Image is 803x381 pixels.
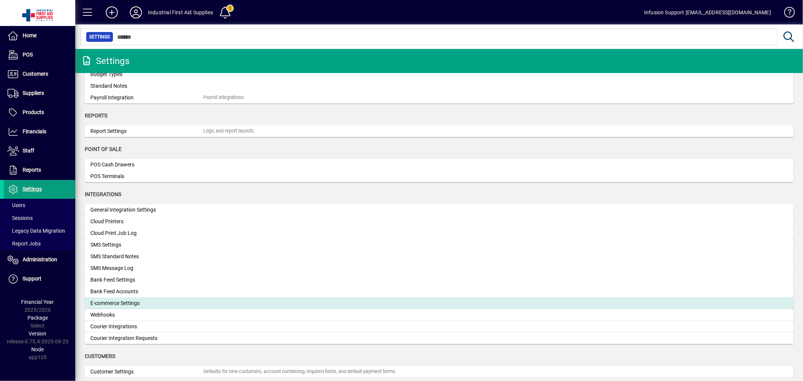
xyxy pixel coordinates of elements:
span: Users [8,202,25,208]
div: Cloud Printers [90,218,203,226]
a: Users [4,199,75,212]
div: Payroll Integration [90,94,203,102]
a: Legacy Data Migration [4,224,75,237]
div: Bank Feed Accounts [90,288,203,296]
a: Cloud Print Job Log [85,227,794,239]
a: Knowledge Base [779,2,794,26]
a: Suppliers [4,84,75,103]
span: Customers [23,71,48,77]
a: POS Cash Drawers [85,159,794,171]
button: Add [100,6,124,19]
a: Support [4,270,75,288]
div: Webhooks [90,311,203,319]
span: Legacy Data Migration [8,228,65,234]
div: Industrial First Aid Supplies [148,6,213,18]
div: Budget Types [90,70,203,78]
div: Defaults for new customers, account numbering, required fields, and default payment terms. [203,368,396,375]
button: Profile [124,6,148,19]
a: Payroll IntegrationPayroll Integrations [85,92,794,104]
div: General Integration Settings [90,206,203,214]
div: Cloud Print Job Log [90,229,203,237]
a: POS [4,46,75,64]
span: Home [23,32,37,38]
a: Customers [4,65,75,84]
div: Payroll Integrations [203,94,244,101]
div: SMS Standard Notes [90,253,203,261]
div: Courier Integration Requests [90,334,203,342]
a: SMS Standard Notes [85,251,794,262]
a: Customer SettingsDefaults for new customers, account numbering, required fields, and default paym... [85,366,794,378]
div: Standard Notes [90,82,203,90]
span: Customers [85,353,115,359]
a: Home [4,26,75,45]
a: Courier Integrations [85,321,794,332]
span: POS [23,52,33,58]
div: SMS Message Log [90,264,203,272]
a: General Integration Settings [85,204,794,216]
span: Version [29,331,47,337]
a: POS Terminals [85,171,794,182]
div: POS Terminals [90,172,203,180]
span: Settings [89,33,110,41]
div: E-commerce Settings [90,299,203,307]
span: Administration [23,256,57,262]
span: Reports [23,167,41,173]
div: Settings [81,55,130,67]
span: Financial Year [21,299,54,305]
div: Bank Feed Settings [90,276,203,284]
a: Report SettingsLogo, and report layouts. [85,125,794,137]
span: Reports [85,113,107,119]
span: Products [23,109,44,115]
span: Sessions [8,215,33,221]
a: Courier Integration Requests [85,332,794,344]
div: POS Cash Drawers [90,161,203,169]
a: SMS Settings [85,239,794,251]
div: Courier Integrations [90,323,203,331]
a: Report Jobs [4,237,75,250]
a: Bank Feed Accounts [85,286,794,297]
div: Infusion Support [EMAIL_ADDRESS][DOMAIN_NAME] [644,6,771,18]
span: Point of Sale [85,146,122,152]
a: SMS Message Log [85,262,794,274]
span: Suppliers [23,90,44,96]
a: Webhooks [85,309,794,321]
a: Cloud Printers [85,216,794,227]
span: Package [27,315,48,321]
div: SMS Settings [90,241,203,249]
a: Staff [4,142,75,160]
a: Reports [4,161,75,180]
a: Administration [4,250,75,269]
div: Customer Settings [90,368,203,376]
div: Logo, and report layouts. [203,128,255,135]
a: Bank Feed Settings [85,274,794,286]
span: Staff [23,148,34,154]
div: Report Settings [90,127,203,135]
span: Node [32,346,44,352]
span: Financials [23,128,46,134]
a: Budget Types [85,69,794,80]
a: Standard Notes [85,80,794,92]
span: Integrations [85,191,121,197]
span: Settings [23,186,42,192]
a: Products [4,103,75,122]
span: Report Jobs [8,241,41,247]
a: Sessions [4,212,75,224]
a: E-commerce Settings [85,297,794,309]
span: Support [23,276,41,282]
a: Financials [4,122,75,141]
